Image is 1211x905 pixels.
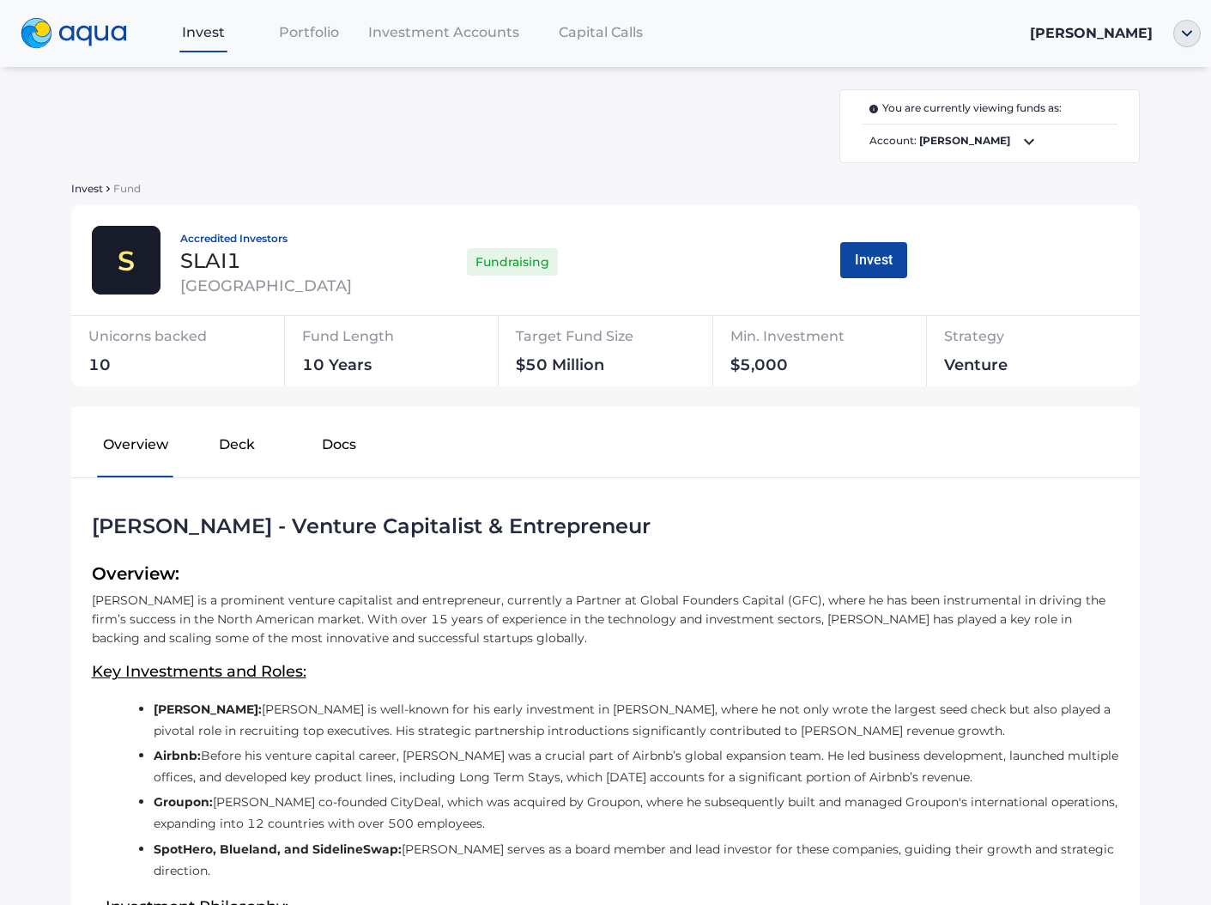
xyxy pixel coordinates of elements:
[92,561,1120,587] span: Overview:
[92,591,1120,647] p: [PERSON_NAME] is a prominent venture capitalist and entrepreneur, currently a Partner at Global F...
[944,357,1095,380] div: Venture
[180,234,391,244] div: Accredited Investors
[516,323,725,357] div: Target Fund Size
[154,702,262,717] b: [PERSON_NAME]:
[257,15,362,50] a: Portfolio
[1173,20,1201,47] img: ellipse
[516,357,725,380] div: $50 Million
[110,179,141,196] a: Fund
[279,24,339,40] span: Portfolio
[92,226,160,295] img: thamesville
[88,323,257,357] div: Unicorns backed
[863,131,1118,152] span: Account:
[180,251,391,271] div: SLAI1
[88,357,257,380] div: 10
[840,242,907,278] button: Invest
[368,24,519,40] span: Investment Accounts
[113,182,141,195] span: Fund
[151,15,257,50] a: Invest
[85,421,186,476] button: Overview
[106,186,110,191] img: sidearrow
[71,182,103,195] span: Invest
[154,748,1118,785] span: Before his venture capital career, [PERSON_NAME] was a crucial part of Airbnb’s global expansion ...
[1030,25,1153,41] span: [PERSON_NAME]
[559,24,643,40] span: Capital Calls
[919,134,1010,147] b: [PERSON_NAME]
[154,841,402,857] b: SpotHero, Blueland, and SidelineSwap:
[288,421,389,476] button: Docs
[154,841,1114,878] span: [PERSON_NAME] serves as a board member and lead investor for these companies, guiding their growt...
[182,24,225,40] span: Invest
[302,357,491,380] div: 10 Years
[302,323,491,357] div: Fund Length
[180,278,391,294] div: [GEOGRAPHIC_DATA]
[526,15,675,50] a: Capital Calls
[361,15,526,50] a: Investment Accounts
[154,702,1111,738] span: [PERSON_NAME] is well-known for his early investment in [PERSON_NAME], where he not only wrote th...
[154,748,201,763] b: Airbnb:
[730,357,929,380] div: $5,000
[944,323,1095,357] div: Strategy
[92,662,306,681] u: Key Investments and Roles:
[186,421,288,476] button: Deck
[154,794,1117,831] span: [PERSON_NAME] co-founded CityDeal, which was acquired by Groupon, where he subsequently built and...
[10,14,151,53] a: logo
[730,323,929,357] div: Min. Investment
[869,105,882,113] img: i.svg
[154,794,213,810] b: Groupon:
[467,244,558,280] div: Fundraising
[869,100,1062,117] span: You are currently viewing funds as:
[92,513,1120,540] div: [PERSON_NAME] - Venture Capitalist & Entrepreneur
[21,18,127,49] img: logo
